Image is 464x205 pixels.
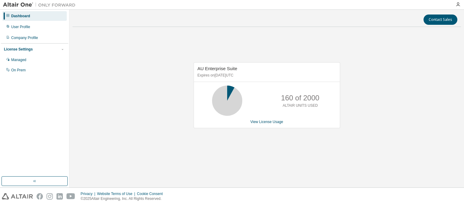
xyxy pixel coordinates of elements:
[137,191,166,196] div: Cookie Consent
[11,35,38,40] div: Company Profile
[47,193,53,200] img: instagram.svg
[198,73,335,78] p: Expires on [DATE] UTC
[56,193,63,200] img: linkedin.svg
[11,24,30,29] div: User Profile
[81,191,97,196] div: Privacy
[11,57,26,62] div: Managed
[281,93,319,103] p: 160 of 2000
[37,193,43,200] img: facebook.svg
[4,47,33,52] div: License Settings
[2,193,33,200] img: altair_logo.svg
[97,191,137,196] div: Website Terms of Use
[81,196,166,201] p: © 2025 Altair Engineering, Inc. All Rights Reserved.
[11,14,30,18] div: Dashboard
[283,103,318,108] p: ALTAIR UNITS USED
[198,66,237,71] span: AU Enterprise Suite
[424,15,457,25] button: Contact Sales
[250,120,283,124] a: View License Usage
[11,68,26,73] div: On Prem
[3,2,79,8] img: Altair One
[66,193,75,200] img: youtube.svg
